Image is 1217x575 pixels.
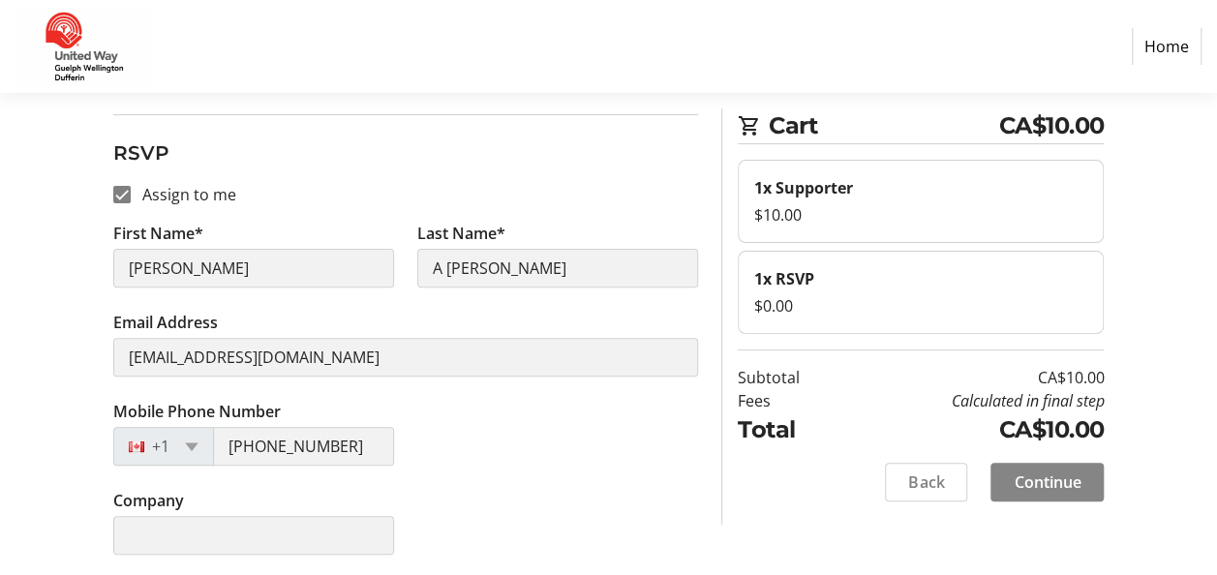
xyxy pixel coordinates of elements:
label: Last Name* [417,222,505,245]
span: Back [908,470,944,494]
button: Back [885,463,967,501]
td: Total [738,412,843,447]
span: Continue [1014,470,1080,494]
h3: RSVP [113,138,699,167]
div: $10.00 [754,203,1087,227]
label: Mobile Phone Number [113,400,281,423]
strong: 1x RSVP [754,268,814,289]
label: Email Address [113,311,218,334]
td: Calculated in final step [843,389,1104,412]
td: CA$10.00 [843,412,1104,447]
span: Cart [769,108,998,143]
span: CA$10.00 [998,108,1104,143]
img: United Way Guelph Wellington Dufferin's Logo [15,8,153,85]
td: Subtotal [738,366,843,389]
label: First Name* [113,222,203,245]
label: Assign to me [131,183,236,206]
label: Company [113,489,184,512]
td: Fees [738,389,843,412]
div: $0.00 [754,294,1087,318]
a: Home [1132,28,1202,65]
button: Continue [990,463,1104,501]
td: CA$10.00 [843,366,1104,389]
input: (506) 234-5678 [213,427,394,466]
strong: 1x Supporter [754,177,853,198]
